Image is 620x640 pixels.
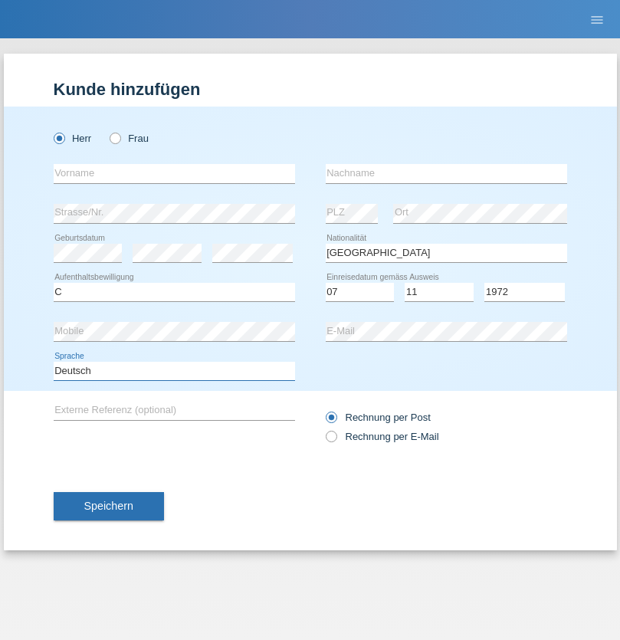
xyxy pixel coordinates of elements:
[110,133,149,144] label: Frau
[54,492,164,521] button: Speichern
[54,133,64,143] input: Herr
[326,431,336,450] input: Rechnung per E-Mail
[326,431,439,442] label: Rechnung per E-Mail
[54,80,567,99] h1: Kunde hinzufügen
[326,412,336,431] input: Rechnung per Post
[110,133,120,143] input: Frau
[589,12,605,28] i: menu
[54,133,92,144] label: Herr
[326,412,431,423] label: Rechnung per Post
[582,15,612,24] a: menu
[84,500,133,512] span: Speichern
